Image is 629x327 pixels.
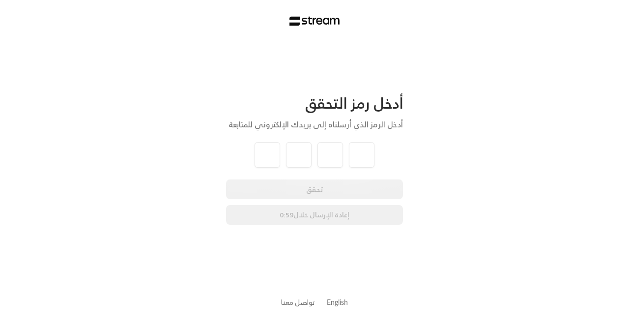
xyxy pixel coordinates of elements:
div: أدخل الرمز الذي أرسلناه إلى بريدك الإلكتروني للمتابعة [226,119,403,130]
a: تواصل معنا [281,296,315,308]
div: أدخل رمز التحقق [226,94,403,113]
img: Stream Logo [289,16,340,26]
button: تواصل معنا [281,297,315,307]
a: English [327,293,348,311]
